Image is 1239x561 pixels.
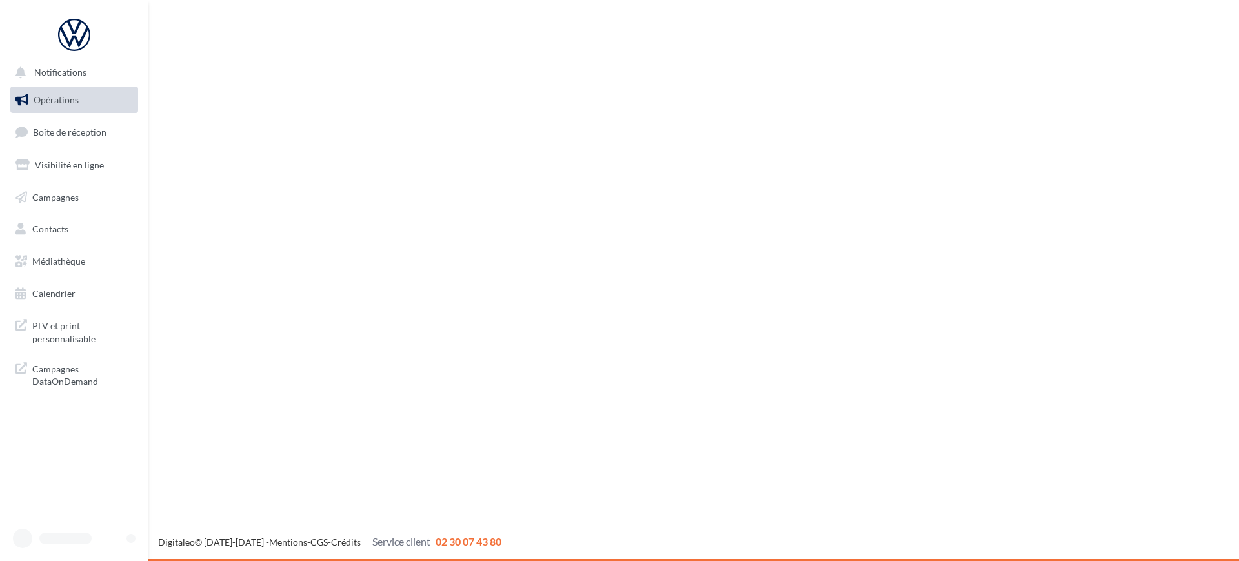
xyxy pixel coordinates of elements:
[310,536,328,547] a: CGS
[32,223,68,234] span: Contacts
[32,288,76,299] span: Calendrier
[33,127,106,138] span: Boîte de réception
[32,191,79,202] span: Campagnes
[8,355,141,393] a: Campagnes DataOnDemand
[269,536,307,547] a: Mentions
[436,535,501,547] span: 02 30 07 43 80
[8,248,141,275] a: Médiathèque
[35,159,104,170] span: Visibilité en ligne
[158,536,501,547] span: © [DATE]-[DATE] - - -
[32,317,133,345] span: PLV et print personnalisable
[8,118,141,146] a: Boîte de réception
[158,536,195,547] a: Digitaleo
[8,184,141,211] a: Campagnes
[8,280,141,307] a: Calendrier
[32,360,133,388] span: Campagnes DataOnDemand
[8,312,141,350] a: PLV et print personnalisable
[331,536,361,547] a: Crédits
[372,535,430,547] span: Service client
[34,67,86,78] span: Notifications
[34,94,79,105] span: Opérations
[8,216,141,243] a: Contacts
[8,87,141,114] a: Opérations
[8,152,141,179] a: Visibilité en ligne
[32,256,85,267] span: Médiathèque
